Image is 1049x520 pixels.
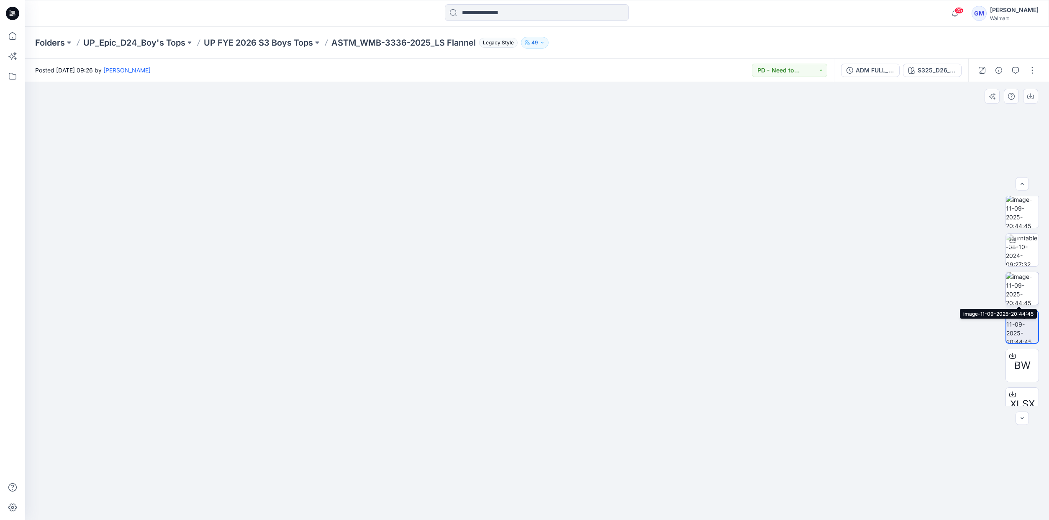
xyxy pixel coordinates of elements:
div: [PERSON_NAME] [990,5,1039,15]
button: ADM FULL_LS Flannel-Full Matching Chest Pocket [841,64,900,77]
p: ASTM_WMB-3336-2025_LS Flannel [331,37,476,49]
img: image-11-09-2025-20:44:45 [1006,272,1039,305]
a: Folders [35,37,65,49]
button: S325_D26_WN057_ [PERSON_NAME] PLAID_ FOREST PINE_5.18IN opt.1 [903,64,962,77]
span: XLSX [1010,396,1035,412]
img: image-11-09-2025-20:44:45 [1006,195,1039,228]
div: GM [972,6,987,21]
div: S325_D26_WN057_ [PERSON_NAME] PLAID_ FOREST PINE_5.18IN opt.1 [918,66,956,75]
span: 25 [954,7,964,14]
button: 49 [521,37,549,49]
a: [PERSON_NAME] [103,67,151,74]
div: Walmart [990,15,1039,21]
p: 49 [531,38,538,47]
button: Legacy Style [476,37,518,49]
span: Posted [DATE] 09:26 by [35,66,151,75]
img: turntable-08-10-2024-09:27:32 [1006,234,1039,266]
img: image-11-09-2025-20:44:45 [1006,311,1038,343]
a: UP FYE 2026 S3 Boys Tops [204,37,313,49]
button: Details [992,64,1005,77]
span: BW [1014,358,1031,373]
span: Legacy Style [479,38,518,48]
a: UP_Epic_D24_Boy's Tops [83,37,185,49]
div: ADM FULL_LS Flannel-Full Matching Chest Pocket [856,66,894,75]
